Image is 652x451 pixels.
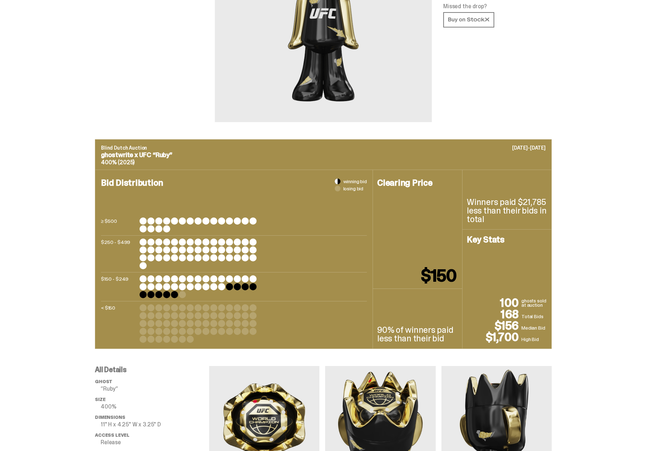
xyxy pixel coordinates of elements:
span: Access Level [95,432,130,438]
p: $1,700 [467,331,521,343]
p: “Ruby” [101,386,209,392]
p: $150 [421,267,456,284]
p: 168 [467,309,521,320]
p: $250 - $499 [101,239,137,269]
p: ghostwrite x UFC “Ruby” [101,152,546,158]
p: High Bid [521,336,547,343]
p: < $150 [101,304,137,343]
h4: Key Stats [467,235,547,244]
p: All Details [95,366,209,373]
p: Missed the drop? [443,4,546,9]
p: ghosts sold at auction [521,299,547,309]
p: [DATE]-[DATE] [512,145,546,150]
p: 100 [467,297,521,309]
p: Total Bids [521,313,547,320]
span: 400% (2025) [101,159,135,166]
p: $156 [467,320,521,331]
p: $150 - $249 [101,275,137,298]
span: Size [95,396,105,402]
p: 400% [101,404,209,410]
span: losing bid [343,186,364,191]
p: 90% of winners paid less than their bid [377,326,458,343]
span: Dimensions [95,414,125,420]
p: Winners paid $21,785 less than their bids in total [467,198,547,224]
h4: Clearing Price [377,179,458,187]
p: Median Bid [521,324,547,331]
p: Blind Dutch Auction [101,145,546,150]
span: winning bid [343,179,367,184]
p: 11" H x 4.25" W x 3.25" D [101,422,209,427]
h4: Bid Distribution [101,179,367,210]
p: Release [101,440,209,445]
span: ghost [95,379,112,385]
p: ≥ $500 [101,217,137,232]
